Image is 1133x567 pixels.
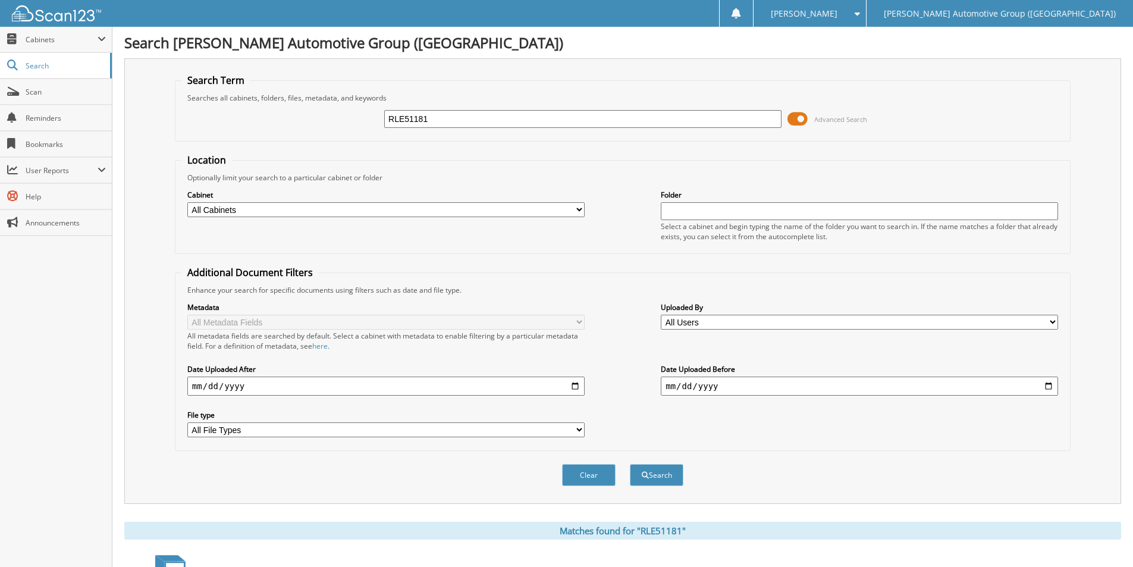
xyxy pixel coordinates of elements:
[26,139,106,149] span: Bookmarks
[661,377,1058,396] input: end
[181,93,1064,103] div: Searches all cabinets, folders, files, metadata, and keywords
[661,221,1058,242] div: Select a cabinet and begin typing the name of the folder you want to search in. If the name match...
[26,113,106,123] span: Reminders
[12,5,101,21] img: scan123-logo-white.svg
[124,33,1121,52] h1: Search [PERSON_NAME] Automotive Group ([GEOGRAPHIC_DATA])
[26,35,98,45] span: Cabinets
[187,331,585,351] div: All metadata fields are searched by default. Select a cabinet with metadata to enable filtering b...
[181,74,250,87] legend: Search Term
[26,218,106,228] span: Announcements
[562,464,616,486] button: Clear
[661,364,1058,374] label: Date Uploaded Before
[124,522,1121,540] div: Matches found for "RLE51181"
[661,302,1058,312] label: Uploaded By
[181,173,1064,183] div: Optionally limit your search to a particular cabinet or folder
[187,377,585,396] input: start
[187,410,585,420] label: File type
[814,115,867,124] span: Advanced Search
[26,192,106,202] span: Help
[187,190,585,200] label: Cabinet
[181,285,1064,295] div: Enhance your search for specific documents using filters such as date and file type.
[884,10,1116,17] span: [PERSON_NAME] Automotive Group ([GEOGRAPHIC_DATA])
[181,266,319,279] legend: Additional Document Filters
[26,61,104,71] span: Search
[661,190,1058,200] label: Folder
[26,165,98,176] span: User Reports
[312,341,328,351] a: here
[26,87,106,97] span: Scan
[181,154,232,167] legend: Location
[187,302,585,312] label: Metadata
[630,464,683,486] button: Search
[187,364,585,374] label: Date Uploaded After
[771,10,837,17] span: [PERSON_NAME]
